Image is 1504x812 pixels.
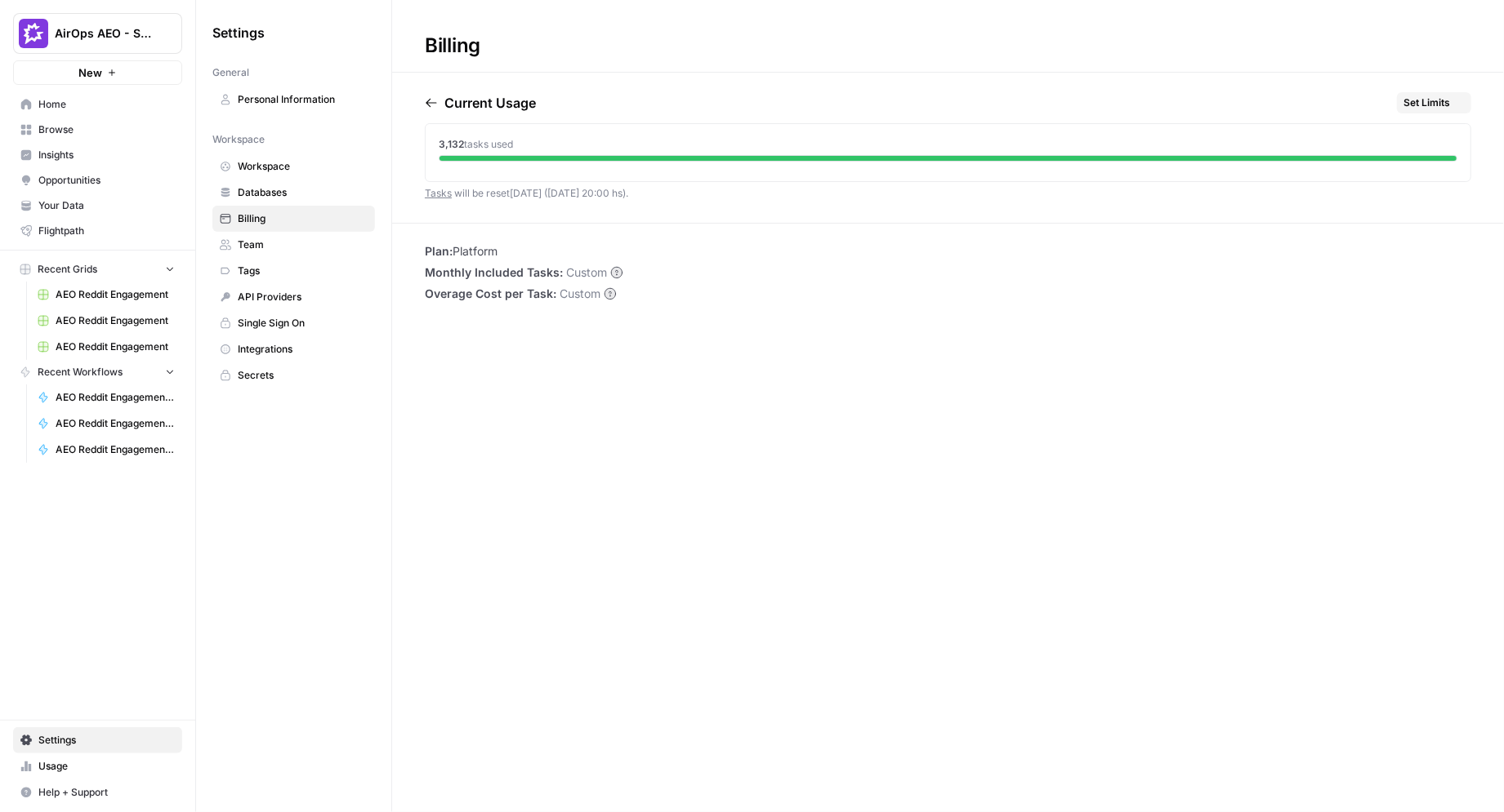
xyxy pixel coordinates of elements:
[13,360,182,384] button: Recent Workflows
[212,65,249,80] span: General
[425,243,623,260] li: Platform
[238,342,368,357] span: Integrations
[1397,92,1471,113] button: Set Limits
[560,286,600,302] span: Custom
[13,727,182,753] a: Settings
[425,187,452,199] a: Tasks
[38,97,175,112] span: Home
[425,244,453,258] span: Plan:
[13,13,182,54] button: Workspace: AirOps AEO - Single Brand (Gong)
[56,390,175,405] span: AEO Reddit Engagement - Fork
[56,339,175,354] span: AEO Reddit Engagement
[30,384,182,410] a: AEO Reddit Engagement - Fork
[439,138,464,150] span: 3,132
[56,442,175,457] span: AEO Reddit Engagement - Fork
[238,237,368,252] span: Team
[13,193,182,219] a: Your Data
[238,185,368,200] span: Databases
[13,257,182,282] button: Recent Grids
[212,336,375,362] a: Integrations
[13,753,182,779] a: Usage
[38,198,175,213] span: Your Data
[464,138,513,150] span: tasks used
[238,264,368,278] span: Tags
[212,180,375,206] a: Databases
[392,33,513,59] div: Billing
[566,264,607,281] span: Custom
[56,416,175,431] span: AEO Reddit Engagement - Fork
[1404,95,1450,110] span: Set Limits
[212,206,375,232] a: Billing
[30,410,182,437] a: AEO Reddit Engagement - Fork
[238,211,368,226] span: Billing
[212,362,375,388] a: Secrets
[38,224,175,238] span: Flightpath
[30,437,182,463] a: AEO Reddit Engagement - Fork
[13,167,182,193] a: Opportunities
[38,173,175,188] span: Opportunities
[13,779,182,805] button: Help + Support
[212,23,265,42] span: Settings
[425,286,556,302] span: Overage Cost per Task:
[30,308,182,334] a: AEO Reddit Engagement
[212,232,375,258] a: Team
[212,87,375,113] a: Personal Information
[55,25,154,42] span: AirOps AEO - Single Brand (Gong)
[38,148,175,162] span: Insights
[13,142,182,168] a: Insights
[212,132,265,147] span: Workspace
[238,316,368,331] span: Single Sign On
[56,313,175,328] span: AEO Reddit Engagement
[425,264,563,281] span: Monthly Included Tasks:
[444,93,536,113] p: Current Usage
[56,287,175,302] span: AEO Reddit Engagement
[30,282,182,308] a: AEO Reddit Engagement
[13,91,182,118] a: Home
[38,733,175,748] span: Settings
[38,759,175,774] span: Usage
[38,122,175,137] span: Browse
[78,64,102,81] span: New
[212,258,375,284] a: Tags
[238,92,368,107] span: Personal Information
[13,218,182,244] a: Flightpath
[212,153,375,180] a: Workspace
[13,117,182,143] a: Browse
[13,60,182,85] button: New
[425,187,628,199] span: will be reset [DATE] ([DATE] 20:00 hs) .
[212,284,375,310] a: API Providers
[38,262,97,277] span: Recent Grids
[38,365,123,379] span: Recent Workflows
[238,290,368,304] span: API Providers
[19,19,48,48] img: AirOps AEO - Single Brand (Gong) Logo
[212,310,375,336] a: Single Sign On
[38,785,175,800] span: Help + Support
[238,159,368,174] span: Workspace
[30,334,182,360] a: AEO Reddit Engagement
[238,368,368,383] span: Secrets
